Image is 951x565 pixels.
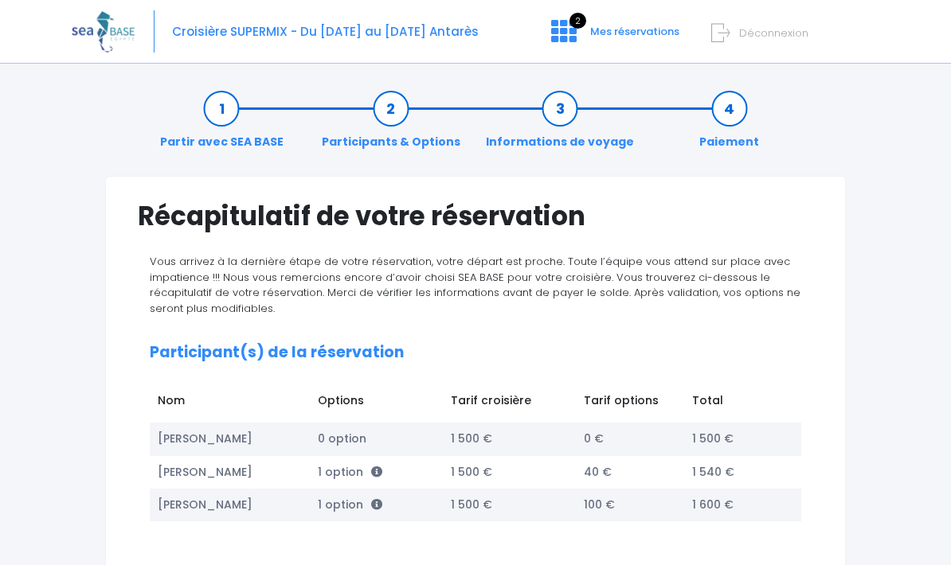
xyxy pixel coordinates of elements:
[691,100,767,150] a: Paiement
[576,423,684,456] td: 0 €
[150,423,310,456] td: [PERSON_NAME]
[150,344,801,362] h2: Participant(s) de la réservation
[478,100,642,150] a: Informations de voyage
[576,489,684,521] td: 100 €
[318,464,382,480] span: 1 option
[538,29,689,45] a: 2 Mes réservations
[138,201,813,232] h1: Récapitulatif de votre réservation
[314,100,468,150] a: Participants & Options
[443,384,576,423] td: Tarif croisière
[150,384,310,423] td: Nom
[152,100,292,150] a: Partir avec SEA BASE
[684,456,785,489] td: 1 540 €
[576,456,684,489] td: 40 €
[150,489,310,521] td: [PERSON_NAME]
[590,24,679,39] span: Mes réservations
[739,25,808,41] span: Déconnexion
[150,254,800,316] span: Vous arrivez à la dernière étape de votre réservation, votre départ est proche. Toute l’équipe vo...
[443,489,576,521] td: 1 500 €
[310,384,443,423] td: Options
[150,456,310,489] td: [PERSON_NAME]
[172,23,479,40] span: Croisière SUPERMIX - Du [DATE] au [DATE] Antarès
[318,497,382,512] span: 1 option
[569,13,586,29] span: 2
[318,431,366,446] span: 0 option
[443,456,576,489] td: 1 500 €
[684,489,785,521] td: 1 600 €
[576,384,684,423] td: Tarif options
[684,423,785,456] td: 1 500 €
[684,384,785,423] td: Total
[443,423,576,456] td: 1 500 €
